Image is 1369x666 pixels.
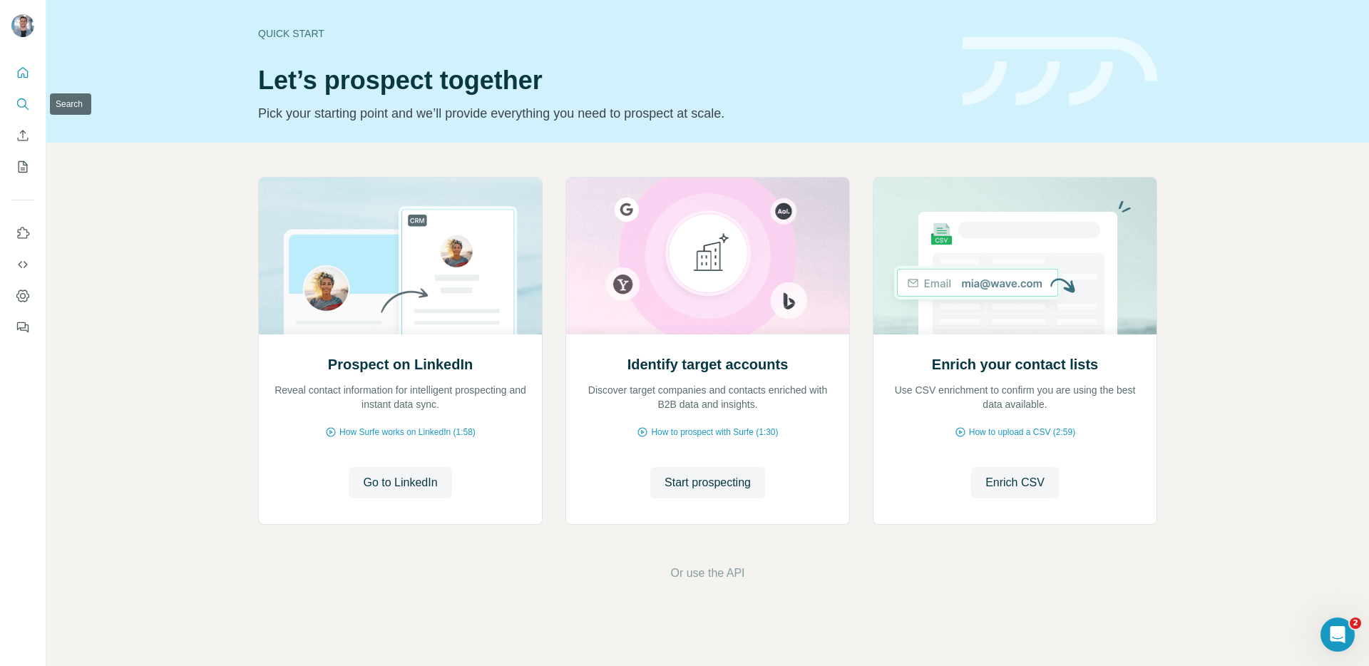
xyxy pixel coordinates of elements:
button: My lists [11,154,34,180]
h1: Let’s prospect together [258,66,945,95]
button: Feedback [11,314,34,340]
button: Enrich CSV [971,467,1059,498]
span: Go to LinkedIn [363,474,437,491]
h2: Enrich your contact lists [932,354,1098,374]
span: Enrich CSV [985,474,1045,491]
span: 2 [1350,618,1361,629]
h2: Prospect on LinkedIn [328,354,473,374]
button: Use Surfe on LinkedIn [11,220,34,246]
img: Avatar [11,14,34,37]
span: How to prospect with Surfe (1:30) [651,426,778,439]
span: How to upload a CSV (2:59) [969,426,1075,439]
button: Quick start [11,60,34,86]
h2: Identify target accounts [627,354,789,374]
p: Pick your starting point and we’ll provide everything you need to prospect at scale. [258,103,945,123]
img: Prospect on LinkedIn [258,178,543,334]
span: Start prospecting [665,474,751,491]
button: Enrich CSV [11,123,34,148]
button: Dashboard [11,283,34,309]
img: Identify target accounts [565,178,850,334]
button: Start prospecting [650,467,765,498]
iframe: Intercom live chat [1321,618,1355,652]
p: Use CSV enrichment to confirm you are using the best data available. [888,383,1142,411]
p: Reveal contact information for intelligent prospecting and instant data sync. [273,383,528,411]
img: Enrich your contact lists [873,178,1157,334]
div: Quick start [258,26,945,41]
img: banner [963,37,1157,106]
button: Or use the API [670,565,744,582]
button: Go to LinkedIn [349,467,451,498]
span: How Surfe works on LinkedIn (1:58) [339,426,476,439]
p: Discover target companies and contacts enriched with B2B data and insights. [580,383,835,411]
button: Search [11,91,34,117]
button: Use Surfe API [11,252,34,277]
